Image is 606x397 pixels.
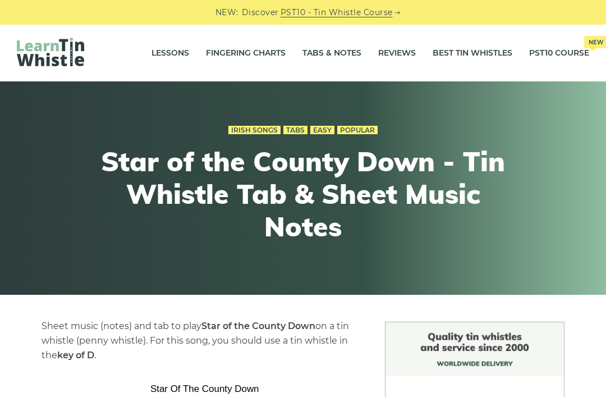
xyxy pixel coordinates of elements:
a: Easy [310,126,334,135]
a: Popular [337,126,378,135]
h1: Star of the County Down - Tin Whistle Tab & Sheet Music Notes [97,145,509,243]
strong: Star of the County Down [201,321,315,331]
a: Fingering Charts [206,39,286,67]
strong: key of D [57,350,94,361]
a: Best Tin Whistles [433,39,512,67]
a: Tabs [283,126,307,135]
a: Irish Songs [228,126,281,135]
a: Lessons [151,39,189,67]
a: Tabs & Notes [302,39,361,67]
p: Sheet music (notes) and tab to play on a tin whistle (penny whistle). For this song, you should u... [42,319,369,363]
img: LearnTinWhistle.com [17,38,84,66]
a: Reviews [378,39,416,67]
a: PST10 CourseNew [529,39,589,67]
